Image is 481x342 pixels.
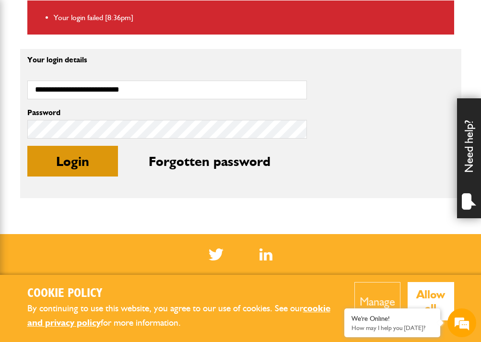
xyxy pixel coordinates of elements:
label: Password [27,109,307,117]
img: Linked In [259,248,272,260]
button: Login [27,146,118,177]
p: How may I help you today? [352,324,433,331]
li: Your login failed [8:36pm] [54,12,447,24]
p: Your login details [27,56,307,64]
div: We're Online! [352,315,433,323]
button: Allow all [408,282,454,320]
button: Manage [354,282,400,320]
h2: Cookie Policy [27,286,340,301]
p: By continuing to use this website, you agree to our use of cookies. See our for more information. [27,301,340,330]
div: Need help? [457,98,481,218]
img: Twitter [209,248,223,260]
button: Forgotten password [120,146,299,177]
a: LinkedIn [259,248,272,260]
